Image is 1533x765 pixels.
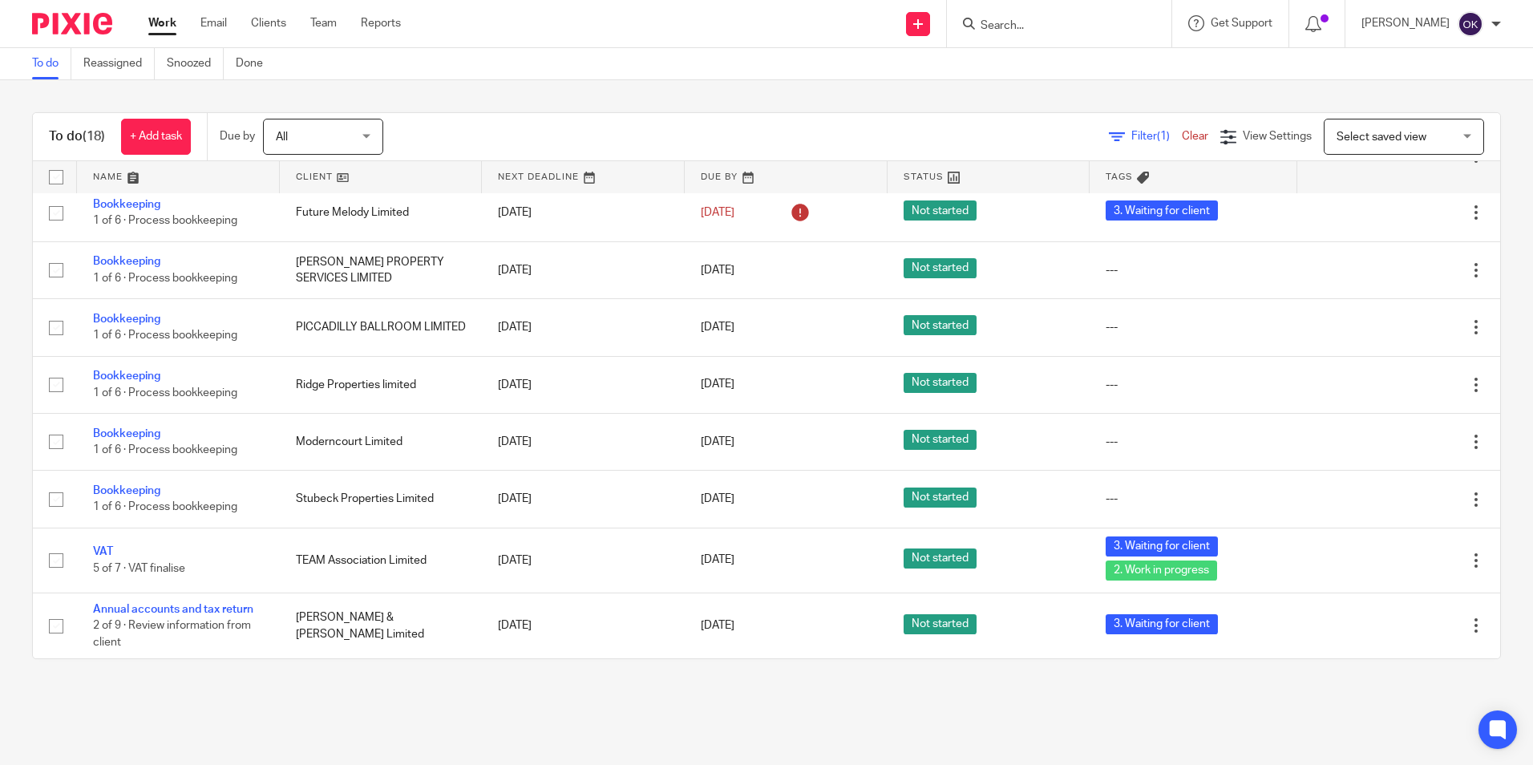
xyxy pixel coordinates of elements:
a: Bookkeeping [93,485,160,496]
span: View Settings [1243,131,1312,142]
td: [DATE] [482,299,685,356]
span: Select saved view [1337,132,1426,143]
span: Get Support [1211,18,1272,29]
td: [DATE] [482,241,685,298]
span: Not started [904,258,977,278]
input: Search [979,19,1123,34]
span: Not started [904,315,977,335]
span: Not started [904,488,977,508]
p: [PERSON_NAME] [1361,15,1450,31]
a: Bookkeeping [93,199,160,210]
span: Not started [904,373,977,393]
a: Team [310,15,337,31]
span: [DATE] [701,322,734,333]
span: 1 of 6 · Process bookkeeping [93,330,237,341]
td: [DATE] [482,528,685,593]
td: PICCADILLY BALLROOM LIMITED [280,299,483,356]
img: svg%3E [1458,11,1483,37]
a: Annual accounts and tax return [93,604,253,615]
span: [DATE] [701,555,734,566]
span: 3. Waiting for client [1106,614,1218,634]
span: [DATE] [701,207,734,218]
a: Reports [361,15,401,31]
span: 1 of 6 · Process bookkeeping [93,273,237,284]
div: --- [1106,434,1281,450]
span: [DATE] [701,493,734,504]
span: [DATE] [701,265,734,276]
img: Pixie [32,13,112,34]
td: Ridge Properties limited [280,356,483,413]
span: Not started [904,614,977,634]
td: [PERSON_NAME] & [PERSON_NAME] Limited [280,593,483,658]
span: 3. Waiting for client [1106,200,1218,221]
span: [DATE] [701,620,734,631]
a: Bookkeeping [93,428,160,439]
span: Not started [904,548,977,569]
h1: To do [49,128,105,145]
a: VAT [93,546,113,557]
a: + Add task [121,119,191,155]
span: 1 of 6 · Process bookkeeping [93,387,237,399]
span: Not started [904,430,977,450]
span: Not started [904,200,977,221]
span: 1 of 6 · Process bookkeeping [93,444,237,455]
span: Filter [1131,131,1182,142]
a: Work [148,15,176,31]
div: --- [1106,262,1281,278]
td: [DATE] [482,471,685,528]
span: (18) [83,130,105,143]
span: 5 of 7 · VAT finalise [93,563,185,574]
div: --- [1106,319,1281,335]
td: [DATE] [482,593,685,658]
span: Tags [1106,172,1133,181]
p: Due by [220,128,255,144]
a: Bookkeeping [93,314,160,325]
a: Reassigned [83,48,155,79]
span: [DATE] [701,436,734,447]
a: Clear [1182,131,1208,142]
a: Clients [251,15,286,31]
div: --- [1106,377,1281,393]
a: Done [236,48,275,79]
span: All [276,132,288,143]
span: [DATE] [701,379,734,391]
td: [DATE] [482,356,685,413]
a: Snoozed [167,48,224,79]
td: Stubeck Properties Limited [280,471,483,528]
a: Bookkeeping [93,370,160,382]
td: [DATE] [482,413,685,470]
span: (1) [1157,131,1170,142]
span: 1 of 6 · Process bookkeeping [93,502,237,513]
span: 1 of 6 · Process bookkeeping [93,216,237,227]
div: --- [1106,491,1281,507]
a: Bookkeeping [93,256,160,267]
a: Email [200,15,227,31]
td: TEAM Association Limited [280,528,483,593]
td: [PERSON_NAME] PROPERTY SERVICES LIMITED [280,241,483,298]
span: 2. Work in progress [1106,561,1217,581]
td: [DATE] [482,184,685,241]
td: Moderncourt Limited [280,413,483,470]
span: 3. Waiting for client [1106,536,1218,557]
span: 2 of 9 · Review information from client [93,620,251,648]
td: Future Melody Limited [280,184,483,241]
a: To do [32,48,71,79]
